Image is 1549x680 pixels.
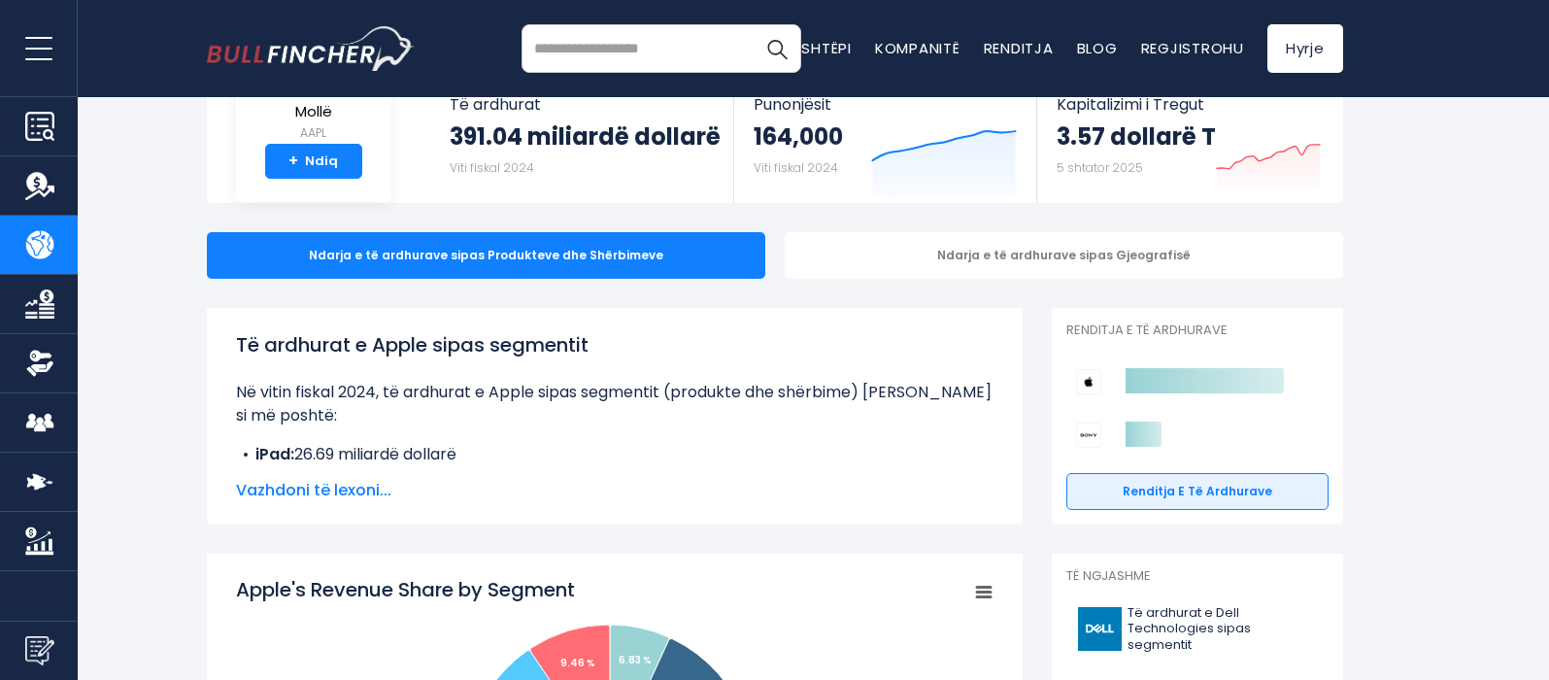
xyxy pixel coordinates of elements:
[1286,38,1325,58] font: Hyrje
[305,152,338,170] font: Ndiq
[236,576,575,603] tspan: Apple's Revenue Share by Segment
[236,479,391,501] font: Vazhdoni të lexoni...
[1141,38,1244,58] a: Regjistrohu
[1037,78,1340,203] a: Kapitalizimi i Tregut 3.57 dollarë T 5 shtator 2025
[265,144,362,179] a: +Ndiq
[560,656,595,670] tspan: 9.46 %
[619,653,652,667] tspan: 6.83 %
[288,150,298,172] font: +
[1123,483,1272,499] font: Renditja e të Ardhurave
[753,24,801,73] button: Kërko
[1057,159,1143,176] font: 5 shtator 2025
[1076,423,1101,448] img: Logoja e konkurrentëve të Sony Group Corporation
[294,443,456,465] font: 26.69 miliardë dollarë
[207,26,415,71] img: logoja e bullfincherit
[236,381,992,426] font: Në vitin fiskal 2024, të ardhurat e Apple sipas segmentit (produkte dhe shërbime) [PERSON_NAME] s...
[754,93,831,116] font: Punonjësit
[1066,566,1151,585] font: Të ngjashme
[1128,603,1251,655] font: Të ardhurat e Dell Technologies sipas segmentit
[309,247,663,263] font: Ndarja e të ardhurave sipas Produkteve dhe Shërbimeve
[875,38,960,58] a: Kompanitë
[450,120,721,153] font: 391.04 miliardë dollarë
[300,124,326,141] font: AAPL
[1066,321,1228,339] font: Renditja e të Ardhurave
[754,120,843,153] font: 164,000
[207,26,415,71] a: Shko te faqja kryesore
[430,78,734,203] a: Të ardhurat 391.04 miliardë dollarë Viti fiskal 2024
[1077,38,1118,58] a: Blog
[1057,120,1216,153] font: 3.57 dollarë T
[1066,600,1329,660] a: Të ardhurat e Dell Technologies sipas segmentit
[255,443,294,465] font: iPad:
[25,349,54,378] img: Pronësia
[734,78,1036,203] a: Punonjësit 164,000 Viti fiskal 2024
[1066,473,1329,510] a: Renditja e të Ardhurave
[801,38,852,58] a: Shtëpi
[295,101,332,121] font: Mollë
[236,331,589,358] font: Të ardhurat e Apple sipas segmentit
[1078,607,1122,651] img: Logoja e DELL-it
[450,159,534,176] font: Viti fiskal 2024
[450,93,541,116] font: Të ardhurat
[1076,369,1101,394] img: Logoja e konkurrentëve të Apple
[984,38,1054,58] a: Renditja
[754,159,838,176] font: Viti fiskal 2024
[1057,93,1204,116] font: Kapitalizimi i Tregut
[1267,24,1343,73] a: Hyrje
[937,247,1191,263] font: Ndarja e të ardhurave sipas Gjeografisë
